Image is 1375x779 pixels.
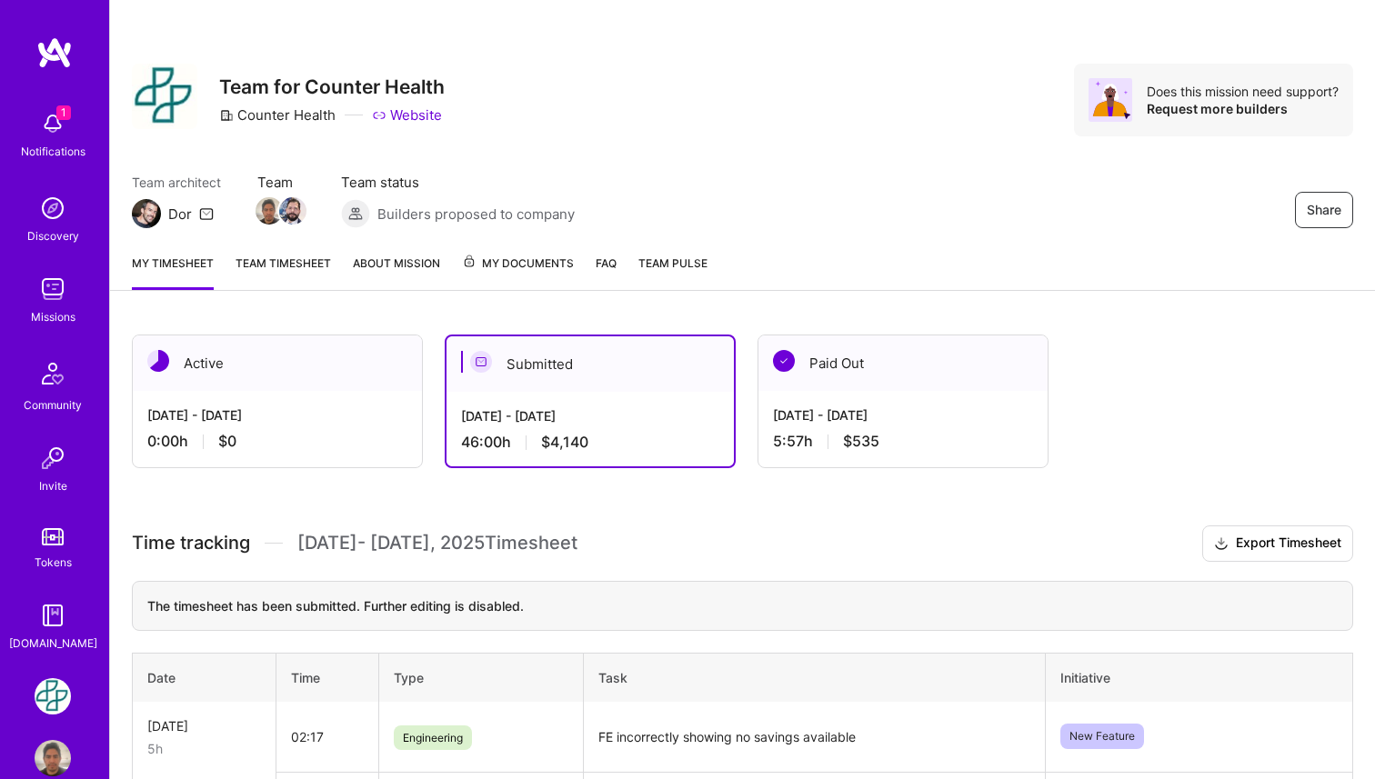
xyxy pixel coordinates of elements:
div: [DATE] - [DATE] [461,406,719,425]
img: Submitted [470,351,492,373]
img: Avatar [1089,78,1132,122]
span: New Feature [1060,724,1144,749]
img: Community [31,352,75,395]
a: User Avatar [30,740,75,776]
h3: Team for Counter Health [219,75,445,98]
img: Active [147,350,169,372]
th: Date [133,653,276,702]
div: Paid Out [758,335,1048,391]
span: Share [1307,201,1341,219]
span: My Documents [462,254,574,274]
div: 5:57 h [773,432,1033,451]
span: $535 [843,432,879,451]
img: User Avatar [35,740,71,776]
div: Invite [39,476,67,495]
span: Engineering [394,725,472,750]
div: Does this mission need support? [1147,83,1339,100]
img: Counter Health: Team for Counter Health [35,678,71,714]
a: My timesheet [132,254,214,290]
div: Discovery [27,226,79,245]
button: Share [1295,192,1353,228]
div: 5h [147,739,261,758]
div: [DATE] - [DATE] [773,405,1033,424]
div: Dor [168,205,192,224]
button: Export Timesheet [1202,525,1353,562]
a: Team timesheet [236,254,331,290]
td: FE incorrectly showing no savings available [584,702,1045,773]
td: 02:17 [276,702,378,773]
div: 46:00 h [461,433,719,452]
a: Team Member Avatar [257,195,281,226]
img: Invite [35,440,71,476]
span: Team architect [132,173,221,192]
a: FAQ [596,254,617,290]
div: Tokens [35,553,72,572]
th: Task [584,653,1045,702]
span: [DATE] - [DATE] , 2025 Timesheet [297,532,577,554]
a: My Documents [462,254,574,290]
th: Time [276,653,378,702]
img: logo [36,36,73,69]
a: Website [372,105,442,125]
img: Company Logo [132,64,197,129]
img: discovery [35,190,71,226]
div: Counter Health [219,105,336,125]
div: Community [24,395,82,414]
div: The timesheet has been submitted. Further editing is disabled. [132,581,1353,631]
span: Team Pulse [638,256,708,270]
div: [DATE] - [DATE] [147,405,407,424]
span: Time tracking [132,532,250,554]
div: Active [133,335,422,391]
img: bell [35,105,71,142]
a: Team Pulse [638,254,708,290]
th: Initiative [1045,653,1352,702]
img: Team Member Avatar [256,197,283,225]
span: $4,140 [541,433,588,452]
span: Team [257,173,305,192]
img: tokens [42,528,64,545]
img: Builders proposed to company [341,199,370,228]
div: Request more builders [1147,100,1339,117]
i: icon CompanyGray [219,108,234,123]
th: Type [378,653,584,702]
div: [DATE] [147,716,261,735]
span: $0 [218,432,236,451]
a: Team Member Avatar [281,195,305,226]
div: [DOMAIN_NAME] [9,634,97,653]
img: teamwork [35,271,71,307]
span: Builders proposed to company [377,205,575,224]
span: 1 [56,105,71,120]
div: Submitted [447,336,734,392]
span: Team status [341,173,575,192]
i: icon Download [1214,534,1229,554]
img: Team Architect [132,199,161,228]
div: Missions [31,307,75,326]
div: 0:00 h [147,432,407,451]
a: About Mission [353,254,440,290]
img: Paid Out [773,350,795,372]
img: guide book [35,597,71,634]
img: Team Member Avatar [279,197,306,225]
div: Notifications [21,142,85,161]
i: icon Mail [199,206,214,221]
a: Counter Health: Team for Counter Health [30,678,75,714]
